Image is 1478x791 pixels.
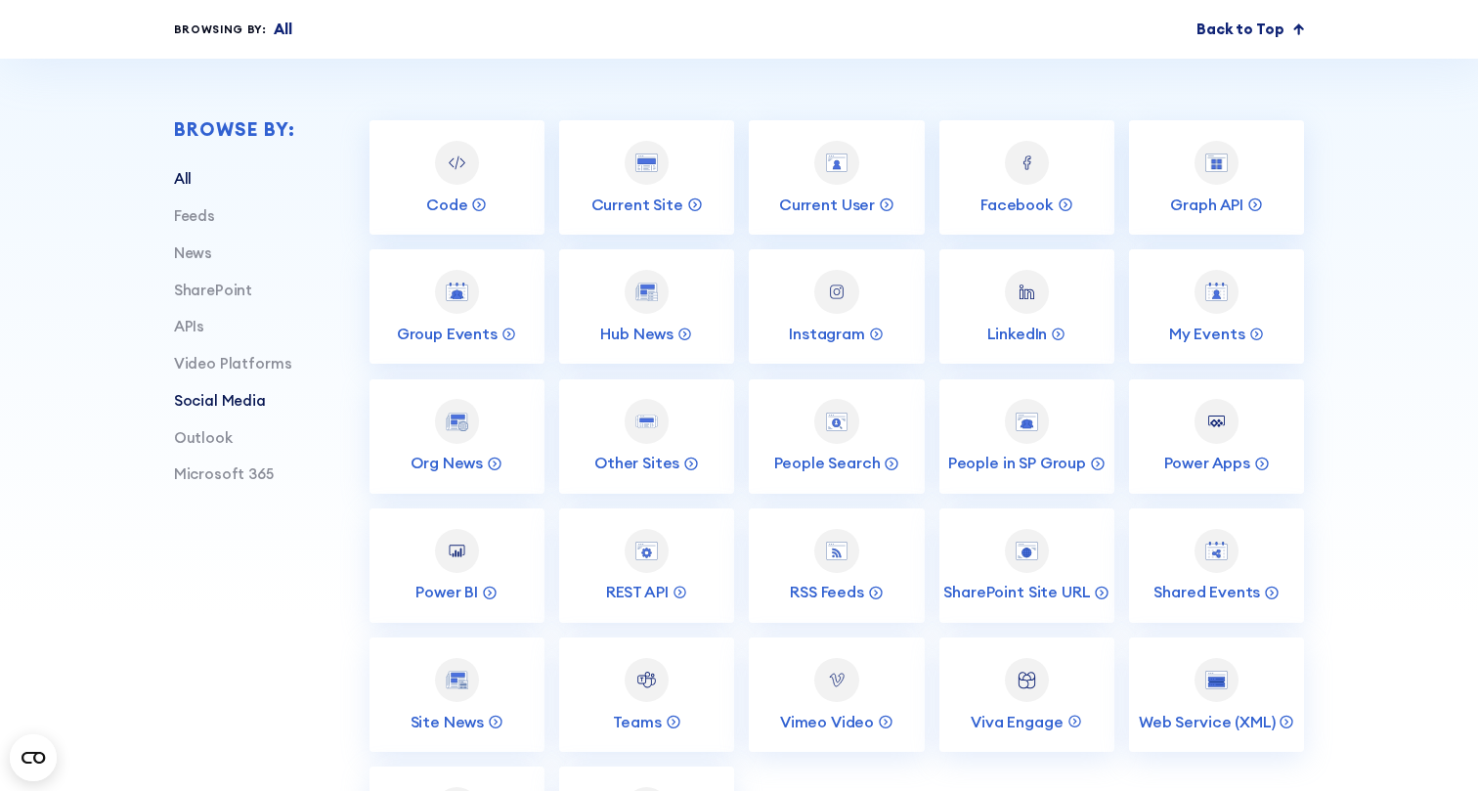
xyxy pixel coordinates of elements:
img: RSS Feeds [826,542,848,560]
img: Org News [446,413,468,431]
img: SharePoint Site URL [1016,542,1038,560]
a: Current UserCurrent User [749,120,924,235]
a: RSS FeedsRSS Feeds [749,508,924,623]
img: Hub News [635,283,658,301]
img: LinkedIn [1016,281,1038,303]
a: People in SP GroupPeople in SP Group [939,379,1114,494]
img: Current Site [635,154,658,172]
a: Viva EngageViva Engage [939,637,1114,752]
img: Graph API [1205,154,1228,172]
a: News [174,243,212,262]
img: Vimeo Video [826,669,848,691]
a: Vimeo VideoVimeo Video [749,637,924,752]
a: TeamsTeams [559,637,734,752]
p: REST API [606,582,669,602]
a: Video Platforms [174,354,292,373]
p: Shared Events [1153,582,1260,602]
p: All [274,19,292,41]
a: Power BIPower BI [369,508,544,623]
a: Site NewsSite News [369,637,544,752]
a: Hub NewsHub News [559,249,734,364]
p: Site News [411,712,485,732]
p: People Search [774,453,881,473]
img: Power BI [446,540,468,562]
img: Code [446,152,468,174]
a: Microsoft 365 [174,464,274,483]
a: My EventsMy Events [1129,249,1304,364]
a: FacebookFacebook [939,120,1114,235]
p: My Events [1169,324,1245,344]
img: Teams [635,669,658,691]
p: Viva Engage [971,712,1063,732]
p: People in SP Group [948,453,1086,473]
a: Power AppsPower Apps [1129,379,1304,494]
div: Browsing by: [174,22,267,38]
img: REST API [635,542,658,560]
p: Graph API [1170,195,1243,215]
iframe: Chat Widget [1380,697,1478,791]
p: RSS Feeds [790,582,864,602]
p: Current User [779,195,875,215]
a: Shared EventsShared Events [1129,508,1304,623]
a: Org NewsOrg News [369,379,544,494]
a: SharePoint [174,281,253,299]
a: People SearchPeople Search [749,379,924,494]
p: Vimeo Video [780,712,874,732]
p: Hub News [600,324,674,344]
p: Code [426,195,467,215]
a: LinkedInLinkedIn [939,249,1114,364]
p: Other Sites [594,453,679,473]
a: Feeds [174,206,215,225]
button: Open CMP widget [10,734,57,781]
p: LinkedIn [987,324,1048,344]
a: CodeCode [369,120,544,235]
a: REST APIREST API [559,508,734,623]
img: Facebook [1016,152,1038,174]
p: Back to Top [1196,19,1283,41]
p: Teams [613,712,662,732]
a: SharePoint Site URLSharePoint Site URL [939,508,1114,623]
img: Shared Events [1205,542,1228,560]
img: Power Apps [1205,411,1228,433]
a: APIs [174,317,204,335]
p: SharePoint Site URL [943,582,1090,602]
a: InstagramInstagram [749,249,924,364]
img: Group Events [446,283,468,301]
img: Viva Engage [1016,669,1038,691]
a: Other SitesOther Sites [559,379,734,494]
p: Power BI [415,582,478,602]
div: Browse by: [174,120,295,139]
img: People Search [826,413,848,431]
a: Web Service (XML)Web Service (XML) [1129,637,1304,752]
a: Current SiteCurrent Site [559,120,734,235]
img: Instagram [826,281,848,303]
a: Outlook [174,428,233,447]
img: My Events [1205,283,1228,301]
img: Current User [826,154,848,172]
p: Instagram [789,324,865,344]
a: Back to Top [1196,19,1304,41]
p: Power Apps [1164,453,1250,473]
p: Org News [411,453,483,473]
p: Current Site [591,195,683,215]
a: Graph APIGraph API [1129,120,1304,235]
img: Site News [446,671,468,689]
a: All [174,169,193,188]
img: Other Sites [635,415,658,429]
img: People in SP Group [1016,413,1038,431]
img: Web Service (XML) [1205,671,1228,689]
p: Facebook [980,195,1054,215]
p: Group Events [397,324,498,344]
a: Group EventsGroup Events [369,249,544,364]
p: Web Service (XML) [1139,712,1275,732]
a: Social Media [174,391,266,410]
